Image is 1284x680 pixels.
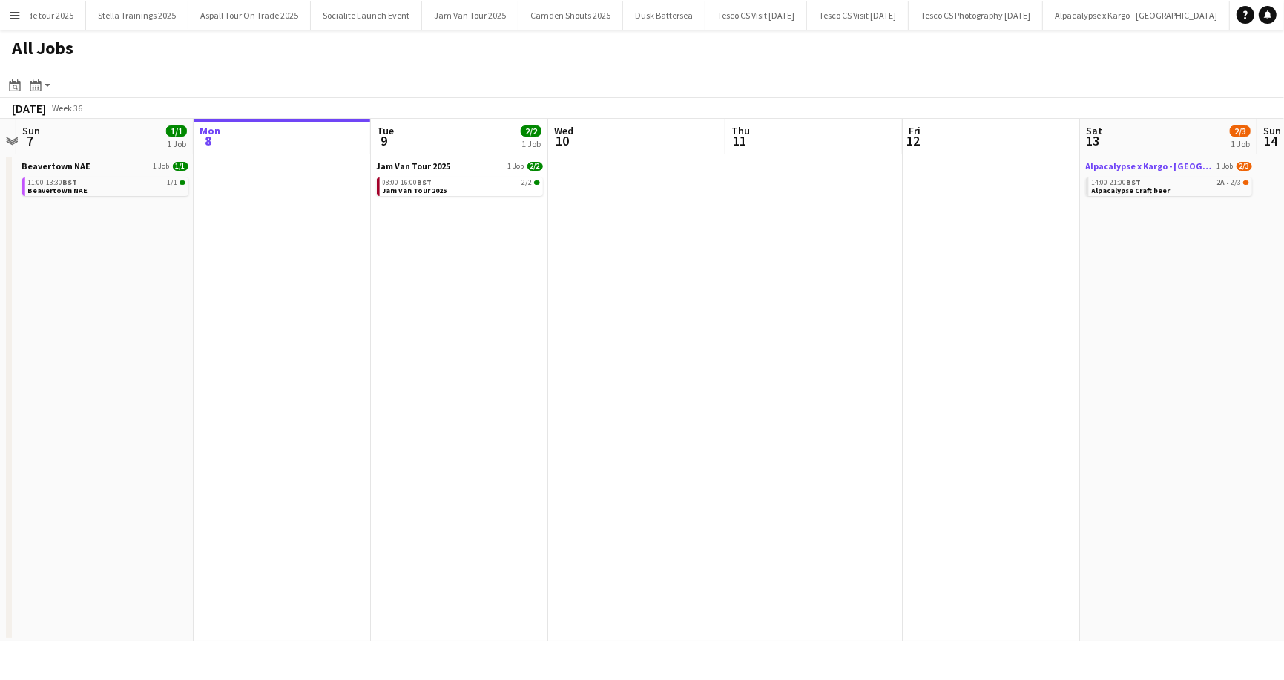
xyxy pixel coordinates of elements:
div: • [1092,179,1249,186]
span: 1 Job [154,162,170,171]
button: Dusk Battersea [623,1,705,30]
span: 2/3 [1230,125,1251,137]
span: 11 [729,132,750,149]
span: 8 [197,132,220,149]
span: Alpacalypse Craft beer [1092,186,1171,195]
span: Beavertown NAE [28,186,88,195]
span: 9 [375,132,394,149]
span: Sun [1263,124,1281,137]
span: Jam Van Tour 2025 [383,186,447,195]
div: [DATE] [12,101,46,116]
button: Stella Trainings 2025 [86,1,188,30]
a: 08:00-16:00BST2/2Jam Van Tour 2025 [383,177,540,194]
a: Beavertown NAE1 Job1/1 [22,160,188,171]
span: 1/1 [173,162,188,171]
button: Alpacalypse x Kargo - [GEOGRAPHIC_DATA] [1043,1,1230,30]
span: Beavertown NAE [22,160,91,171]
span: 1 Job [1217,162,1234,171]
div: Beavertown NAE1 Job1/111:00-13:30BST1/1Beavertown NAE [22,160,188,199]
button: Tesco CS Visit [DATE] [705,1,807,30]
span: 11:00-13:30 [28,179,78,186]
span: Thu [731,124,750,137]
span: Tue [377,124,394,137]
a: 14:00-21:00BST2A•2/3Alpacalypse Craft beer [1092,177,1249,194]
span: 13 [1084,132,1102,149]
span: Mon [200,124,220,137]
span: 14 [1261,132,1281,149]
span: 08:00-16:00 [383,179,432,186]
span: 2A [1217,179,1225,186]
div: Alpacalypse x Kargo - [GEOGRAPHIC_DATA]1 Job2/314:00-21:00BST2A•2/3Alpacalypse Craft beer [1086,160,1252,199]
span: Jam Van Tour 2025 [377,160,451,171]
span: 2/2 [521,125,541,137]
span: BST [418,177,432,187]
span: BST [63,177,78,187]
div: Jam Van Tour 20251 Job2/208:00-16:00BST2/2Jam Van Tour 2025 [377,160,543,199]
span: Sat [1086,124,1102,137]
span: Week 36 [49,102,86,114]
span: Wed [554,124,573,137]
span: 12 [906,132,921,149]
button: Tesco CS Visit [DATE] [807,1,909,30]
a: Alpacalypse x Kargo - [GEOGRAPHIC_DATA]1 Job2/3 [1086,160,1252,171]
span: 2/2 [527,162,543,171]
span: 14:00-21:00 [1092,179,1142,186]
button: Jam Van Tour 2025 [422,1,518,30]
button: Camden Shouts 2025 [518,1,623,30]
span: 1/1 [168,179,178,186]
button: Socialite Launch Event [311,1,422,30]
span: 7 [20,132,40,149]
span: Sun [22,124,40,137]
span: 1/1 [180,180,185,185]
span: 10 [552,132,573,149]
span: 2/2 [522,179,533,186]
a: 11:00-13:30BST1/1Beavertown NAE [28,177,185,194]
span: Alpacalypse x Kargo - Manchester [1086,160,1214,171]
button: Tesco CS Photography [DATE] [909,1,1043,30]
div: 1 Job [167,138,186,149]
button: Aspall Tour On Trade 2025 [188,1,311,30]
span: 1/1 [166,125,187,137]
span: 2/3 [1237,162,1252,171]
span: Fri [909,124,921,137]
div: 1 Job [521,138,541,149]
span: 2/2 [534,180,540,185]
span: 2/3 [1243,180,1249,185]
span: 1 Job [508,162,524,171]
div: 1 Job [1231,138,1250,149]
span: 2/3 [1231,179,1242,186]
span: BST [1127,177,1142,187]
a: Jam Van Tour 20251 Job2/2 [377,160,543,171]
